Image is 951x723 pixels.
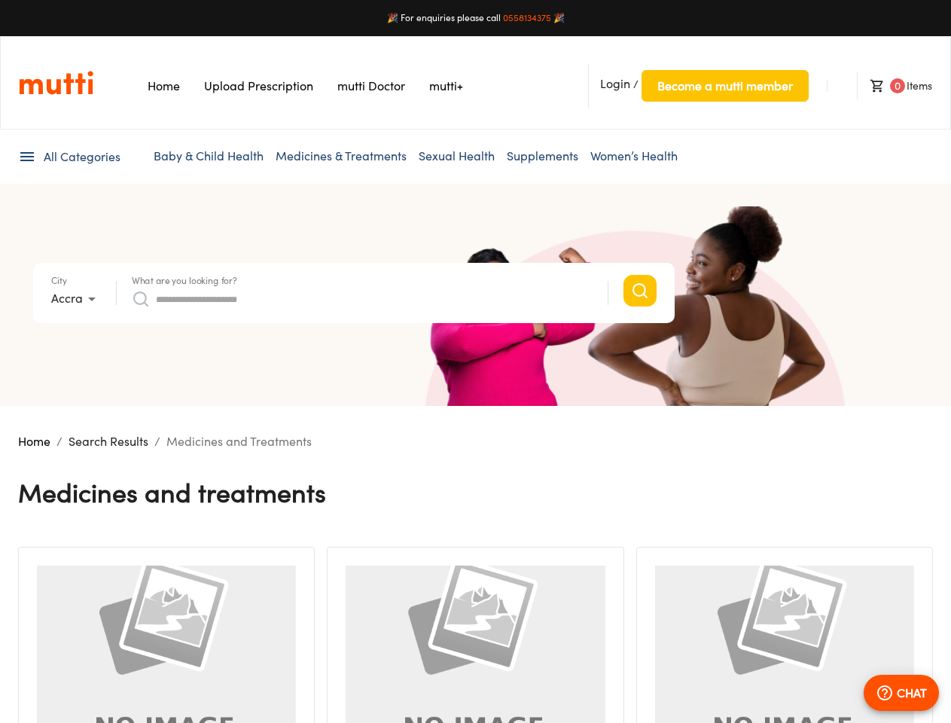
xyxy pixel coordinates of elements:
img: Logo [19,70,93,96]
span: Become a mutti member [657,75,793,96]
a: Sexual Health [419,148,495,163]
nav: breadcrumb [18,432,933,450]
label: What are you looking for? [132,276,237,285]
a: 0558134375 [503,12,551,23]
a: Women’s Health [590,148,678,163]
a: Link on the logo navigates to HomePage [19,70,93,96]
p: Medicines and Treatments [166,432,312,450]
button: Search [623,275,657,307]
li: / [588,64,809,108]
a: Navigates to mutti+ page [429,78,463,93]
a: Navigates to Home Page [148,78,180,93]
span: 0 [890,78,905,93]
a: Navigates to mutti doctor website [337,78,405,93]
li: / [154,432,160,450]
p: CHAT [897,684,927,702]
button: Become a mutti member [642,70,809,102]
span: Login [600,76,630,91]
li: / [56,432,62,450]
span: All Categories [44,148,120,166]
li: Items [857,72,932,99]
div: Accra [51,287,101,311]
a: Navigates to Prescription Upload Page [204,78,313,93]
a: Medicines & Treatments [276,148,407,163]
label: City [51,276,67,285]
h4: Medicines and Treatments [18,477,326,508]
a: Supplements [507,148,578,163]
a: Home [18,434,50,449]
a: Baby & Child Health [154,148,264,163]
p: Search Results [69,432,148,450]
button: CHAT [864,675,939,711]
